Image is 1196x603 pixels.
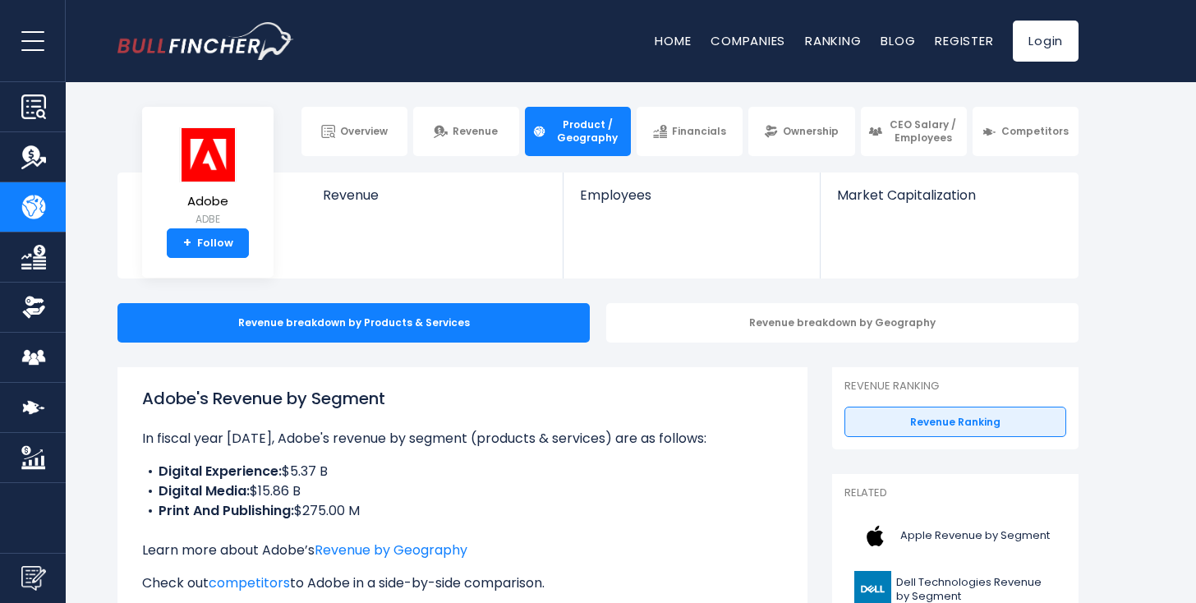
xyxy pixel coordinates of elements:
p: Revenue Ranking [844,380,1066,394]
b: Digital Experience: [159,462,282,481]
a: competitors [209,573,290,592]
a: Apple Revenue by Segment [844,513,1066,559]
img: AAPL logo [854,518,895,555]
span: Competitors [1001,125,1069,138]
a: Revenue by Geography [315,541,467,559]
span: Apple Revenue by Segment [900,529,1050,543]
img: Ownership [21,295,46,320]
a: Market Capitalization [821,173,1077,231]
a: Companies [711,32,785,49]
span: Product / Geography [551,118,623,144]
a: Revenue [306,173,563,231]
a: CEO Salary / Employees [861,107,967,156]
span: Market Capitalization [837,187,1060,203]
p: Related [844,486,1066,500]
b: Digital Media: [159,481,250,500]
a: Adobe ADBE [178,127,237,229]
a: Overview [301,107,407,156]
a: Blog [881,32,915,49]
small: ADBE [179,212,237,227]
span: Revenue [453,125,498,138]
span: Employees [580,187,803,203]
a: Product / Geography [525,107,631,156]
strong: + [183,236,191,251]
p: Check out to Adobe in a side-by-side comparison. [142,573,783,593]
span: Overview [340,125,388,138]
p: In fiscal year [DATE], Adobe's revenue by segment (products & services) are as follows: [142,429,783,449]
img: bullfincher logo [117,22,294,60]
a: Employees [563,173,819,231]
span: Revenue [323,187,547,203]
a: Go to homepage [117,22,294,60]
li: $15.86 B [142,481,783,501]
a: Revenue [413,107,519,156]
div: Revenue breakdown by Products & Services [117,303,590,343]
a: Financials [637,107,743,156]
a: Competitors [973,107,1079,156]
a: Ownership [748,107,854,156]
a: Login [1013,21,1079,62]
a: Home [655,32,691,49]
h1: Adobe's Revenue by Segment [142,386,783,411]
span: Financials [672,125,726,138]
span: Ownership [783,125,839,138]
li: $275.00 M [142,501,783,521]
p: Learn more about Adobe’s [142,541,783,560]
a: Register [935,32,993,49]
span: Adobe [179,195,237,209]
a: +Follow [167,228,249,258]
b: Print And Publishing: [159,501,294,520]
a: Revenue Ranking [844,407,1066,438]
div: Revenue breakdown by Geography [606,303,1079,343]
li: $5.37 B [142,462,783,481]
a: Ranking [805,32,861,49]
span: CEO Salary / Employees [887,118,959,144]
